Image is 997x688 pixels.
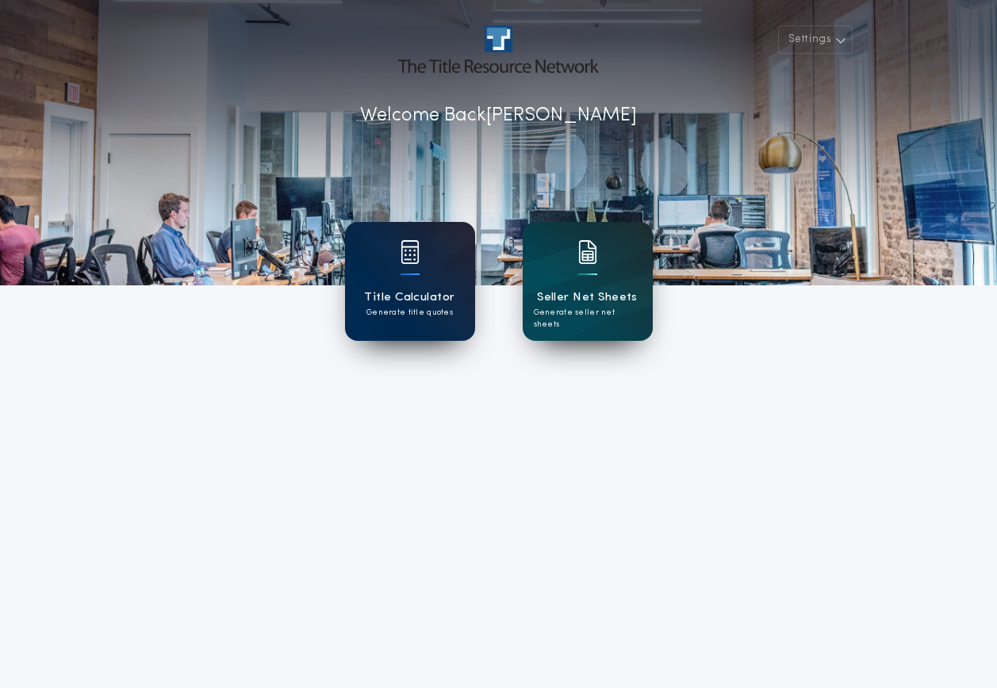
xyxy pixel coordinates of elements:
p: Generate seller net sheets [534,307,642,331]
p: Generate title quotes [366,307,453,319]
button: Settings [778,25,853,54]
img: card icon [401,240,420,264]
img: card icon [578,240,597,264]
h1: Seller Net Sheets [537,289,638,307]
p: Welcome Back [PERSON_NAME] [360,101,637,130]
img: account-logo [398,25,598,73]
a: card iconTitle CalculatorGenerate title quotes [345,222,475,341]
a: card iconSeller Net SheetsGenerate seller net sheets [523,222,653,341]
h1: Title Calculator [364,289,454,307]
